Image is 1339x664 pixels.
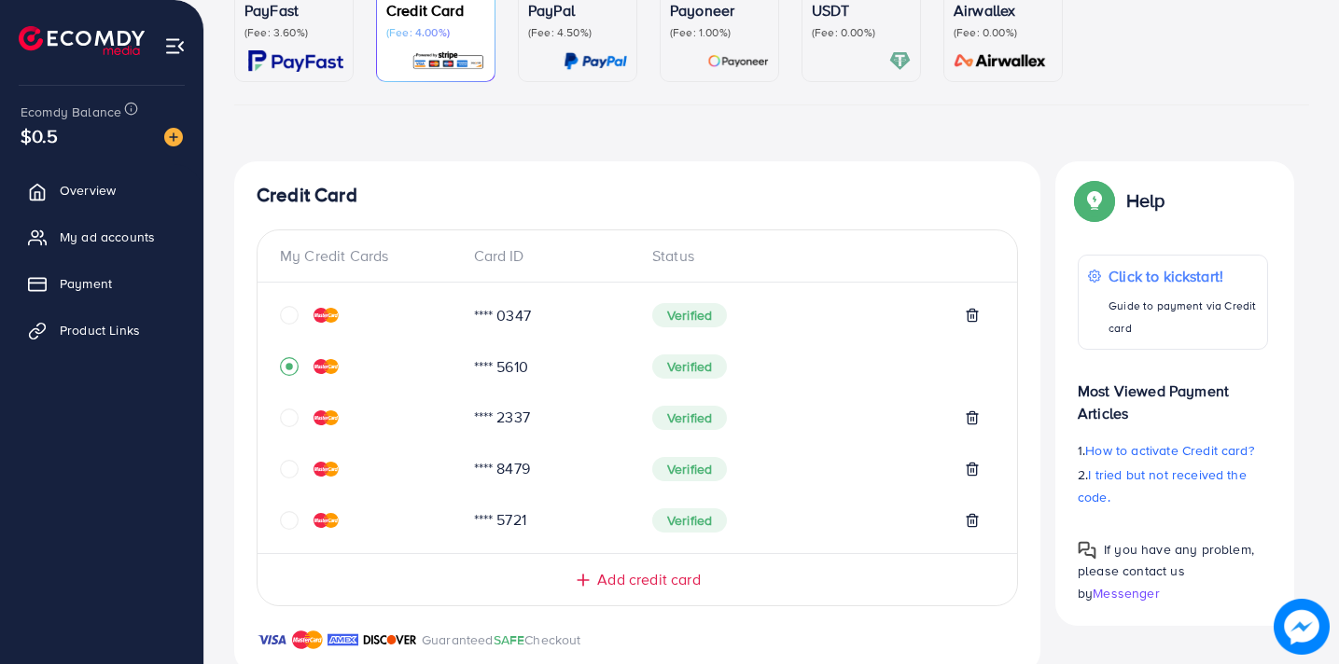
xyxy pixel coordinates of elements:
[564,50,627,72] img: card
[14,311,189,349] a: Product Links
[637,245,995,267] div: Status
[652,354,727,379] span: Verified
[494,630,525,649] span: SAFE
[597,569,700,590] span: Add credit card
[280,357,299,376] svg: record circle
[670,25,769,40] p: (Fee: 1.00%)
[1085,441,1253,460] span: How to activate Credit card?
[363,629,417,651] img: brand
[314,513,339,528] img: credit
[1078,184,1111,217] img: Popup guide
[328,629,358,651] img: brand
[280,245,459,267] div: My Credit Cards
[248,50,343,72] img: card
[60,181,116,200] span: Overview
[652,406,727,430] span: Verified
[21,122,59,149] span: $0.5
[1126,189,1165,212] p: Help
[1078,365,1268,424] p: Most Viewed Payment Articles
[314,308,339,323] img: credit
[314,410,339,425] img: credit
[314,359,339,374] img: credit
[14,172,189,209] a: Overview
[314,462,339,477] img: credit
[1109,295,1258,339] p: Guide to payment via Credit card
[528,25,627,40] p: (Fee: 4.50%)
[652,457,727,481] span: Verified
[812,25,911,40] p: (Fee: 0.00%)
[889,50,911,72] img: card
[280,460,299,478] svg: circle
[257,629,287,651] img: brand
[244,25,343,40] p: (Fee: 3.60%)
[280,306,299,325] svg: circle
[459,245,638,267] div: Card ID
[386,25,485,40] p: (Fee: 4.00%)
[60,274,112,293] span: Payment
[280,511,299,530] svg: circle
[14,218,189,256] a: My ad accounts
[257,184,1018,207] h4: Credit Card
[707,50,769,72] img: card
[1274,599,1329,654] img: image
[21,103,121,121] span: Ecomdy Balance
[1078,463,1268,508] p: 2.
[19,26,145,55] img: logo
[164,35,186,57] img: menu
[164,128,183,146] img: image
[954,25,1053,40] p: (Fee: 0.00%)
[422,629,581,651] p: Guaranteed Checkout
[1078,541,1096,560] img: Popup guide
[411,50,485,72] img: card
[60,321,140,339] span: Product Links
[1093,584,1159,602] span: Messenger
[1078,465,1247,506] span: I tried but not received the code.
[948,50,1053,72] img: card
[292,629,323,651] img: brand
[14,265,189,302] a: Payment
[652,303,727,327] span: Verified
[1109,265,1258,287] p: Click to kickstart!
[1078,439,1268,462] p: 1.
[652,508,727,533] span: Verified
[60,228,155,246] span: My ad accounts
[280,408,299,427] svg: circle
[1078,540,1254,602] span: If you have any problem, please contact us by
